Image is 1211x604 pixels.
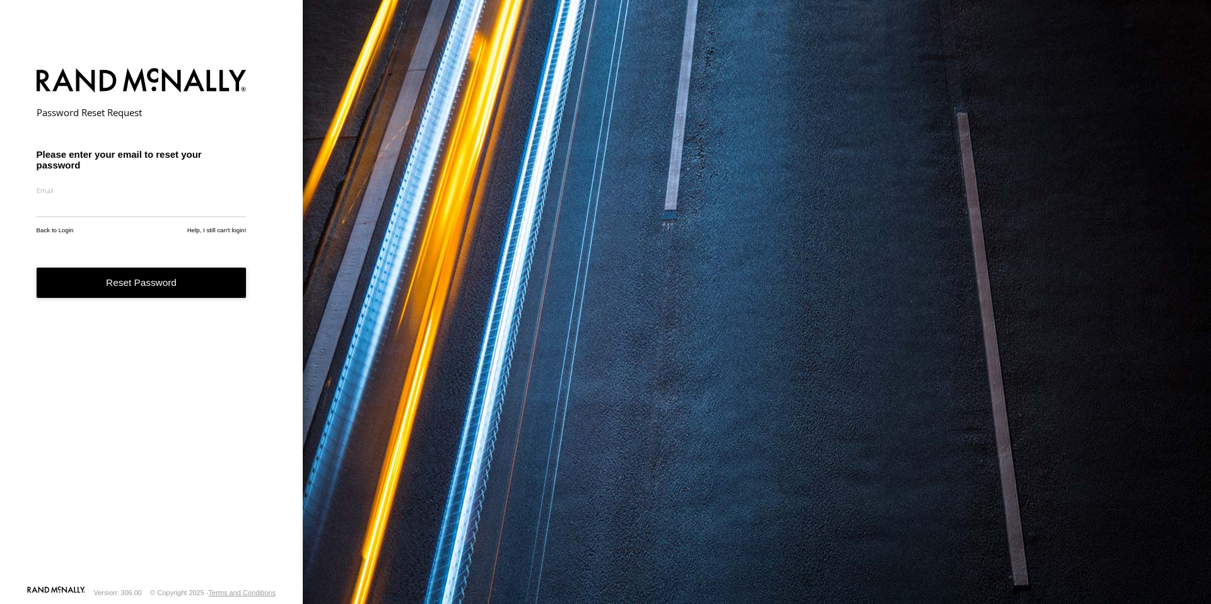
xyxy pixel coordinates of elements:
a: Terms and Conditions [209,589,276,596]
div: © Copyright 2025 - [150,589,276,596]
a: Help, I still can't login! [187,227,247,234]
button: Reset Password [37,268,247,299]
label: Email [37,186,247,195]
h3: Please enter your email to reset your password [37,149,247,170]
div: Version: 306.00 [94,589,142,596]
a: Visit our Website [27,586,85,599]
h2: Password Reset Request [37,106,247,119]
img: Rand McNally [37,66,247,98]
a: Back to Login [37,227,74,234]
